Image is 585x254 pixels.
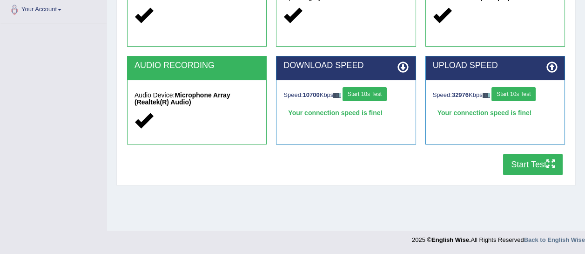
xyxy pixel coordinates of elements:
[134,92,259,106] h5: Audio Device:
[433,87,558,103] div: Speed: Kbps
[303,91,320,98] strong: 10700
[503,154,563,175] button: Start Test
[134,61,259,70] h2: AUDIO RECORDING
[412,231,585,244] div: 2025 © All Rights Reserved
[483,93,490,98] img: ajax-loader-fb-connection.gif
[283,61,408,70] h2: DOWNLOAD SPEED
[134,91,230,106] strong: Microphone Array (Realtek(R) Audio)
[283,87,408,103] div: Speed: Kbps
[333,93,341,98] img: ajax-loader-fb-connection.gif
[433,106,558,120] div: Your connection speed is fine!
[524,236,585,243] a: Back to English Wise
[343,87,387,101] button: Start 10s Test
[283,106,408,120] div: Your connection speed is fine!
[452,91,469,98] strong: 32976
[491,87,536,101] button: Start 10s Test
[433,61,558,70] h2: UPLOAD SPEED
[431,236,471,243] strong: English Wise.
